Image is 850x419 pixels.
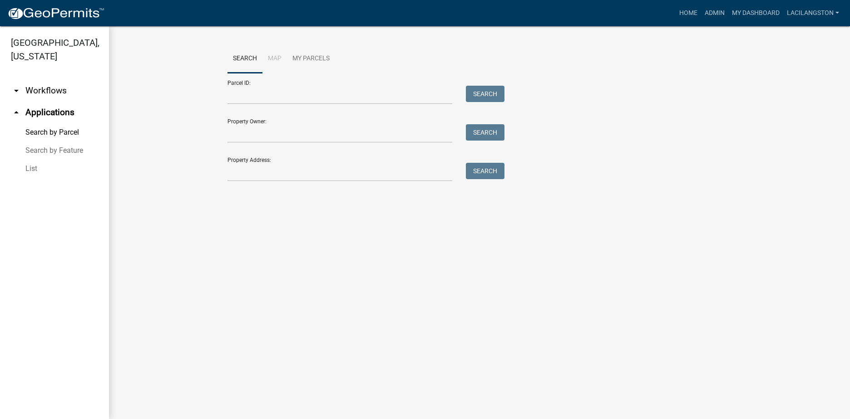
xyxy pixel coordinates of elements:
[11,85,22,96] i: arrow_drop_down
[783,5,843,22] a: LaciLangston
[466,86,504,102] button: Search
[466,163,504,179] button: Search
[11,107,22,118] i: arrow_drop_up
[227,44,262,73] a: Search
[676,5,701,22] a: Home
[287,44,335,73] a: My Parcels
[701,5,728,22] a: Admin
[466,124,504,141] button: Search
[728,5,783,22] a: My Dashboard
